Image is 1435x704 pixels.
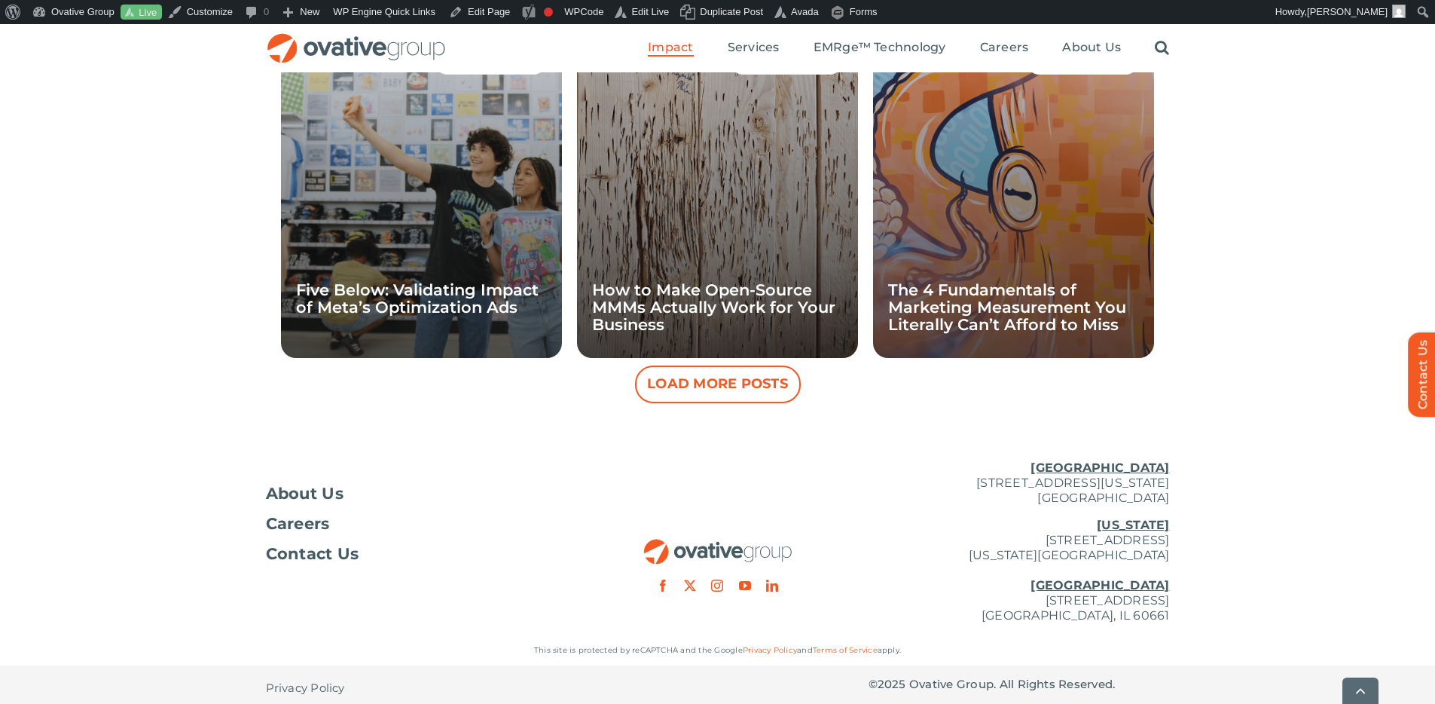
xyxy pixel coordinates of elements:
p: This site is protected by reCAPTCHA and the Google and apply. [266,643,1170,658]
p: [STREET_ADDRESS][US_STATE] [GEOGRAPHIC_DATA] [869,461,1170,506]
p: [STREET_ADDRESS] [US_STATE][GEOGRAPHIC_DATA] [STREET_ADDRESS] [GEOGRAPHIC_DATA], IL 60661 [869,518,1170,623]
a: How to Make Open-Source MMMs Actually Work for Your Business [592,280,835,334]
button: Load More Posts [635,366,801,403]
span: Services [728,40,780,55]
nav: Menu [648,24,1169,72]
nav: Footer Menu [266,486,567,562]
a: OG_Full_horizontal_RGB [266,32,447,46]
a: The 4 Fundamentals of Marketing Measurement You Literally Can’t Afford to Miss [888,280,1126,334]
a: Careers [980,40,1029,57]
span: Privacy Policy [266,681,345,696]
span: About Us [1062,40,1121,55]
span: 2025 [878,677,906,691]
span: Careers [980,40,1029,55]
span: EMRge™ Technology [814,40,946,55]
a: Search [1155,40,1169,57]
a: instagram [711,580,723,592]
u: [GEOGRAPHIC_DATA] [1030,461,1169,475]
a: linkedin [766,580,778,592]
a: About Us [266,486,567,501]
a: youtube [739,580,751,592]
a: Services [728,40,780,57]
a: Careers [266,516,567,531]
span: [PERSON_NAME] [1307,6,1388,17]
a: Terms of Service [813,645,878,655]
u: [GEOGRAPHIC_DATA] [1030,578,1169,592]
a: Contact Us [266,546,567,562]
a: EMRge™ Technology [814,40,946,57]
span: Careers [266,516,330,531]
a: About Us [1062,40,1121,57]
a: Privacy Policy [743,645,797,655]
span: About Us [266,486,344,501]
span: Impact [648,40,693,55]
u: [US_STATE] [1097,518,1169,532]
div: Focus keyphrase not set [544,8,553,17]
p: © Ovative Group. All Rights Reserved. [869,677,1170,692]
a: Live [121,5,162,20]
span: Contact Us [266,546,359,562]
a: Five Below: Validating Impact of Meta’s Optimization Ads [296,280,539,317]
a: Impact [648,40,693,57]
a: twitter [684,580,696,592]
a: OG_Full_horizontal_RGB [643,537,793,552]
a: facebook [657,580,669,592]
